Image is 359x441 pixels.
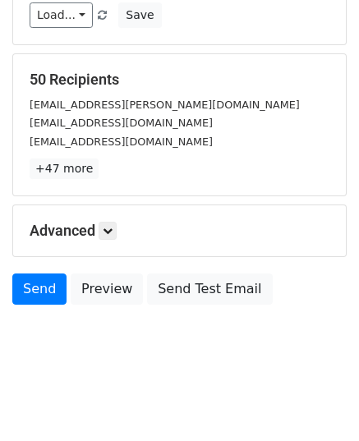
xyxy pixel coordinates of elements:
a: Send Test Email [147,273,272,305]
small: [EMAIL_ADDRESS][DOMAIN_NAME] [30,136,213,148]
button: Save [118,2,161,28]
small: [EMAIL_ADDRESS][PERSON_NAME][DOMAIN_NAME] [30,99,300,111]
a: +47 more [30,158,99,179]
small: [EMAIL_ADDRESS][DOMAIN_NAME] [30,117,213,129]
iframe: Chat Widget [277,362,359,441]
a: Load... [30,2,93,28]
h5: Advanced [30,222,329,240]
a: Preview [71,273,143,305]
a: Send [12,273,67,305]
h5: 50 Recipients [30,71,329,89]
